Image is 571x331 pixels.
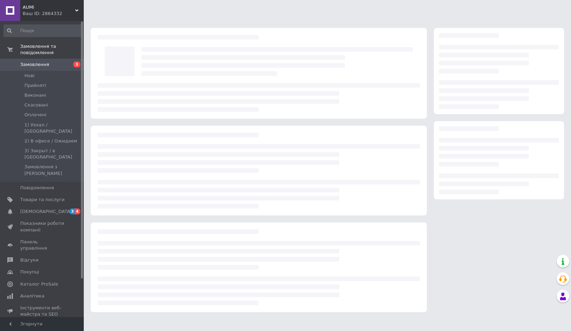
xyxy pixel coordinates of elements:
span: 3 [69,208,75,214]
input: Пошук [3,24,82,37]
span: Замовлення та повідомлення [20,43,84,56]
span: Замовлення з [PERSON_NAME] [24,164,82,176]
span: 1) Уехал / [GEOGRAPHIC_DATA] [24,122,82,134]
span: Відгуки [20,257,38,263]
span: Повідомлення [20,185,54,191]
span: Скасовані [24,102,48,108]
span: AUMi [23,4,75,10]
span: Панель управління [20,239,65,251]
span: Оплачені [24,112,46,118]
span: 3) Закрыт / в [GEOGRAPHIC_DATA] [24,148,82,160]
span: Прийняті [24,82,46,89]
span: Показники роботи компанії [20,220,65,233]
div: Ваш ID: 2864332 [23,10,84,17]
span: Інструменти веб-майстра та SEO [20,305,65,317]
span: Виконані [24,92,46,98]
span: Товари та послуги [20,197,65,203]
span: Каталог ProSale [20,281,58,287]
span: 4 [75,208,80,214]
span: [DEMOGRAPHIC_DATA] [20,208,72,215]
span: Замовлення [20,61,49,68]
span: Аналітика [20,293,44,299]
span: 2) В офисе / Ожидаем [24,138,77,144]
span: Покупці [20,269,39,275]
span: Нові [24,73,35,79]
span: 3 [73,61,80,67]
